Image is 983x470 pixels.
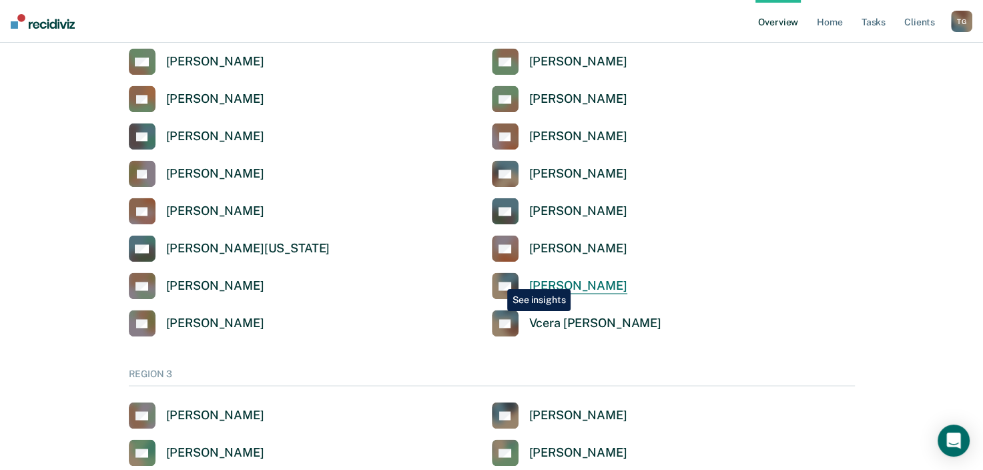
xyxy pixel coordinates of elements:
a: [PERSON_NAME] [492,402,627,429]
div: Open Intercom Messenger [938,425,970,457]
a: [PERSON_NAME] [492,48,627,75]
a: [PERSON_NAME] [492,198,627,224]
a: [PERSON_NAME] [129,272,264,299]
div: [PERSON_NAME] [529,204,627,219]
a: [PERSON_NAME] [129,160,264,187]
div: REGION 3 [129,369,855,386]
a: [PERSON_NAME] [129,198,264,224]
a: [PERSON_NAME] [129,439,264,466]
button: TG [951,11,972,32]
div: [PERSON_NAME] [166,166,264,182]
a: [PERSON_NAME] [129,402,264,429]
a: [PERSON_NAME] [492,85,627,112]
div: [PERSON_NAME] [166,204,264,219]
div: [PERSON_NAME] [529,241,627,256]
a: [PERSON_NAME] [129,48,264,75]
a: [PERSON_NAME] [129,85,264,112]
div: [PERSON_NAME] [166,129,264,144]
div: [PERSON_NAME] [529,54,627,69]
div: [PERSON_NAME] [166,408,264,423]
a: [PERSON_NAME] [492,272,627,299]
div: [PERSON_NAME] [529,166,627,182]
div: T G [951,11,972,32]
div: [PERSON_NAME] [166,445,264,461]
div: [PERSON_NAME] [529,91,627,107]
a: [PERSON_NAME] [129,123,264,150]
img: Recidiviz [11,14,75,29]
div: [PERSON_NAME] [529,278,627,294]
a: Vcera [PERSON_NAME] [492,310,661,336]
div: Vcera [PERSON_NAME] [529,316,661,331]
div: [PERSON_NAME] [529,445,627,461]
a: [PERSON_NAME] [129,310,264,336]
div: [PERSON_NAME] [529,129,627,144]
div: [PERSON_NAME] [166,91,264,107]
a: [PERSON_NAME] [492,439,627,466]
div: [PERSON_NAME] [529,408,627,423]
a: [PERSON_NAME] [492,235,627,262]
div: [PERSON_NAME] [166,54,264,69]
a: [PERSON_NAME] [492,123,627,150]
a: [PERSON_NAME][US_STATE] [129,235,330,262]
a: [PERSON_NAME] [492,160,627,187]
div: [PERSON_NAME] [166,316,264,331]
div: [PERSON_NAME] [166,278,264,294]
div: [PERSON_NAME][US_STATE] [166,241,330,256]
